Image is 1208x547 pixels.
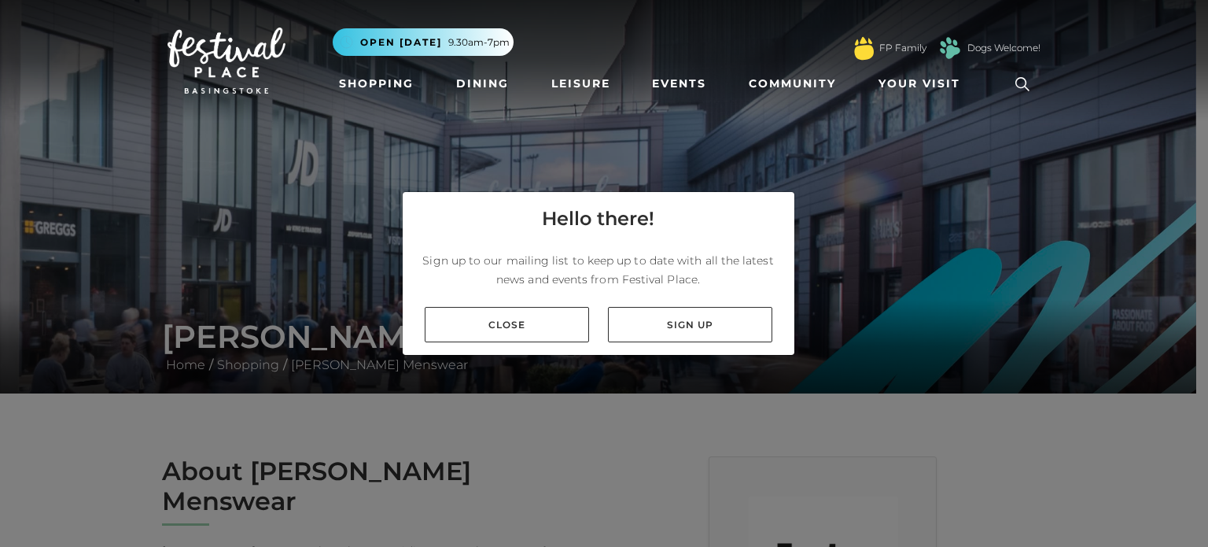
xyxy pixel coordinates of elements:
a: Dogs Welcome! [967,41,1040,55]
a: Shopping [333,69,420,98]
a: Leisure [545,69,617,98]
a: Your Visit [872,69,974,98]
p: Sign up to our mailing list to keep up to date with all the latest news and events from Festival ... [415,251,782,289]
a: Sign up [608,307,772,342]
h4: Hello there! [542,205,654,233]
img: Festival Place Logo [168,28,285,94]
span: Open [DATE] [360,35,442,50]
span: Your Visit [878,76,960,92]
a: Close [425,307,589,342]
span: 9.30am-7pm [448,35,510,50]
a: Events [646,69,713,98]
a: FP Family [879,41,926,55]
button: Open [DATE] 9.30am-7pm [333,28,514,56]
a: Dining [450,69,515,98]
a: Community [742,69,842,98]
